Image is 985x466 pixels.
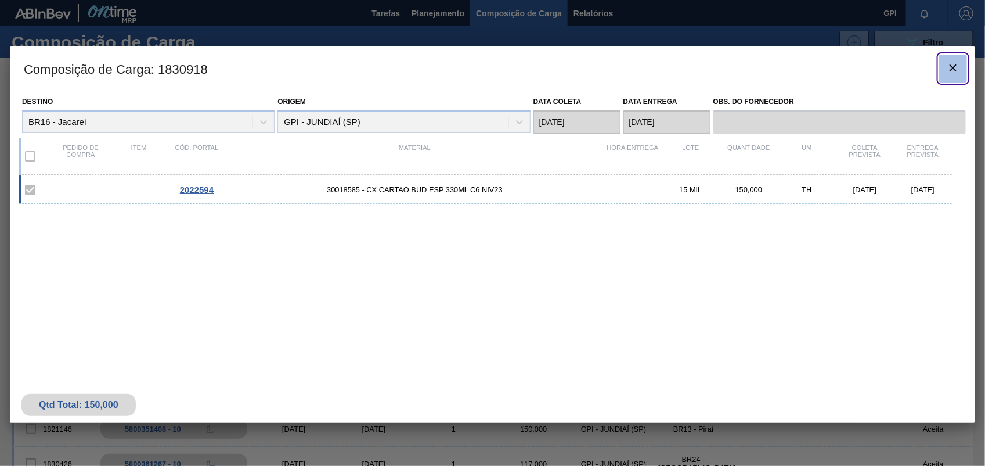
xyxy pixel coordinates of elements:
input: dd/mm/yyyy [533,110,620,134]
label: Obs. do Fornecedor [713,94,966,110]
span: 2022594 [180,185,214,195]
div: [DATE] [894,185,952,194]
span: 30018585 - CX CARTAO BUD ESP 330ML C6 NIV23 [226,185,604,194]
div: Cód. Portal [168,144,226,169]
div: Qtd Total: 150,000 [30,400,127,410]
div: TH [778,185,836,194]
div: 15 MIL [662,185,720,194]
div: Material [226,144,604,169]
label: Data coleta [533,98,582,106]
div: Item [110,144,168,169]
div: Ir para o Pedido [168,185,226,195]
div: Lote [662,144,720,169]
div: Quantidade [720,144,778,169]
div: Hora Entrega [604,144,662,169]
div: Entrega Prevista [894,144,952,169]
div: 150,000 [720,185,778,194]
div: UM [778,144,836,169]
div: Pedido de compra [52,144,110,169]
label: Origem [277,98,306,106]
h3: Composição de Carga : 1830918 [10,46,975,91]
div: [DATE] [836,185,894,194]
label: Data entrega [623,98,677,106]
div: Coleta Prevista [836,144,894,169]
label: Destino [22,98,53,106]
input: dd/mm/yyyy [623,110,710,134]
